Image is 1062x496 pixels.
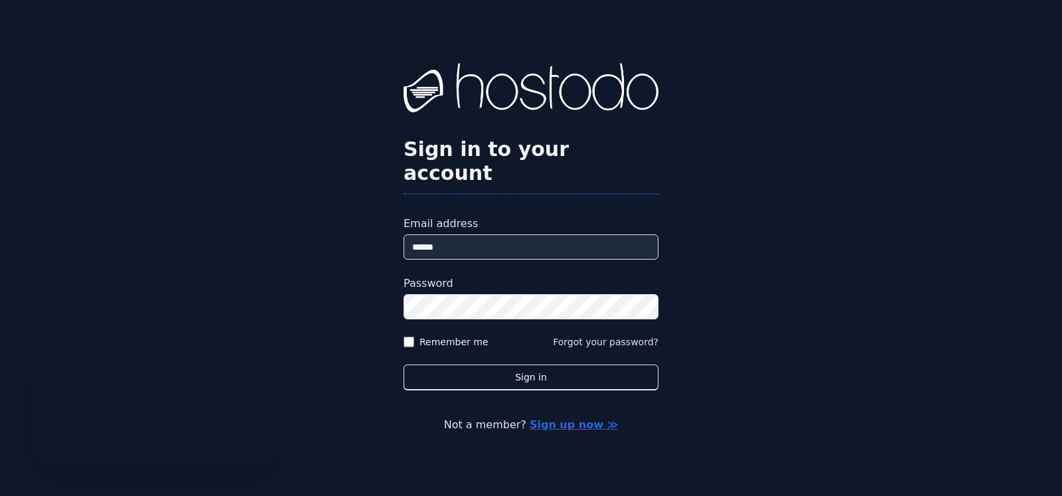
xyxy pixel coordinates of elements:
label: Remember me [419,335,489,349]
button: Sign in [404,365,658,390]
img: Hostodo [404,63,658,116]
label: Email address [404,216,658,232]
h2: Sign in to your account [404,137,658,185]
label: Password [404,276,658,291]
a: Sign up now ≫ [530,418,618,431]
button: Forgot your password? [553,335,658,349]
p: Not a member? [64,417,998,433]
